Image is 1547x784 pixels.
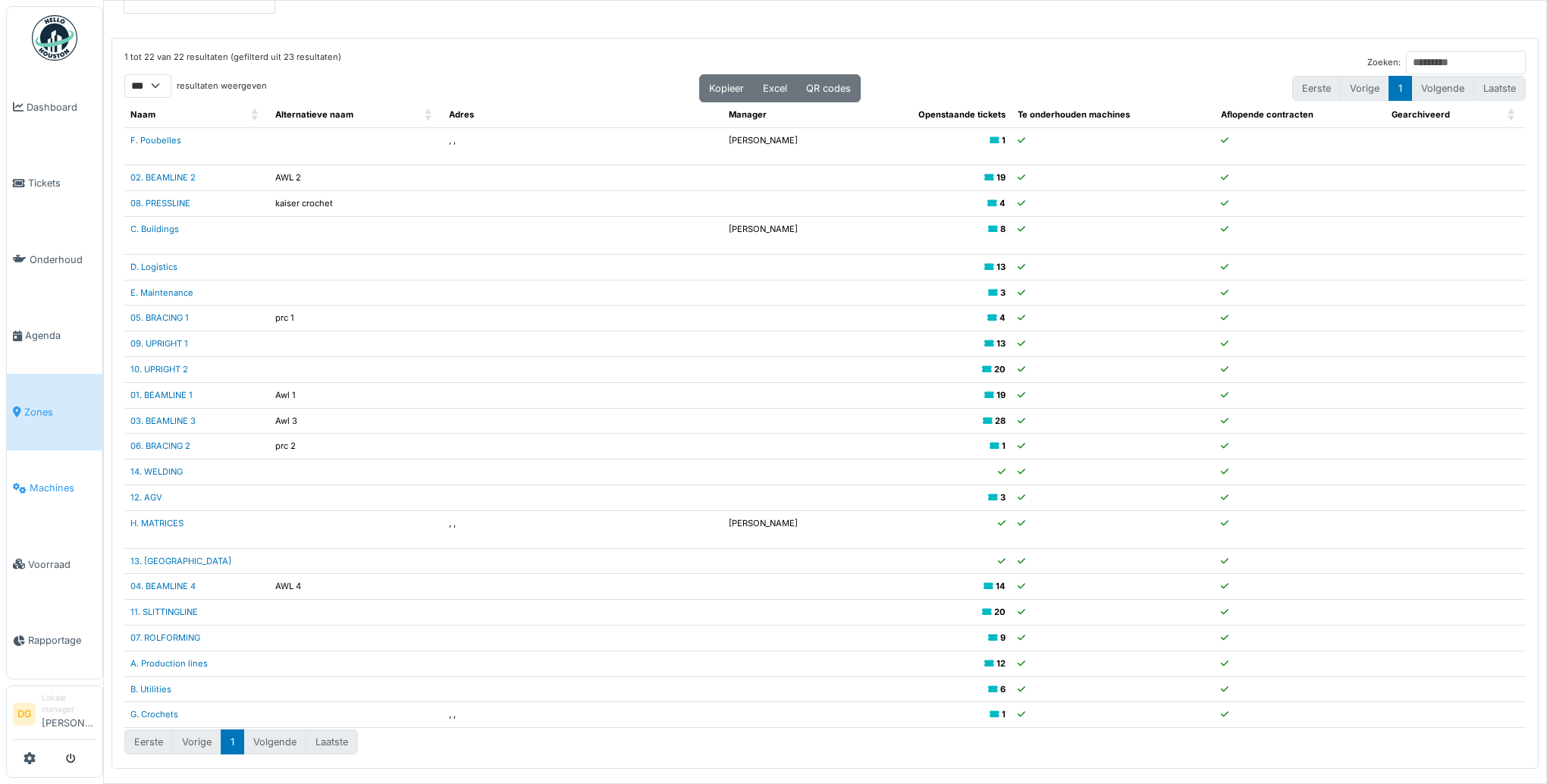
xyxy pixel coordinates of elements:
a: Tickets [7,146,102,222]
a: 05. BRACING 1 [130,312,189,323]
span: Gearchiveerd [1392,109,1450,120]
td: Awl 3 [269,408,443,434]
button: 1 [1389,76,1412,101]
a: B. Utilities [130,684,171,695]
a: Dashboard [7,69,102,146]
td: , , [443,510,723,548]
button: 1 [221,729,244,754]
span: Kopieer [709,83,744,94]
b: 4 [999,198,1006,209]
span: Voorraad [28,557,96,572]
b: 19 [996,390,1006,400]
a: F. Poubelles [130,135,181,146]
nav: pagination [1292,76,1526,101]
a: 11. SLITTINGLINE [130,607,198,617]
td: AWL 2 [269,165,443,191]
b: 1 [1002,709,1006,720]
span: Onderhoud [30,252,96,267]
a: Zones [7,374,102,450]
span: Te onderhouden machines [1018,109,1130,120]
span: Openstaande tickets [918,109,1006,120]
span: Agenda [25,328,96,343]
span: Alternatieve naam [275,109,353,120]
span: Naam [130,109,155,120]
a: A. Production lines [130,658,208,669]
b: 1 [1002,441,1006,451]
a: 06. BRACING 2 [130,441,190,451]
span: Dashboard [27,100,96,114]
a: Agenda [7,298,102,375]
span: Adres [449,109,474,120]
span: Zones [24,405,96,419]
b: 28 [995,416,1006,426]
b: 8 [1000,224,1006,234]
img: Badge_color-CXgf-gQk.svg [32,15,77,61]
td: kaiser crochet [269,191,443,217]
td: prc 1 [269,306,443,331]
b: 3 [1000,492,1006,503]
span: Excel [763,83,787,94]
p: [PERSON_NAME] [729,134,843,147]
a: D. Logistics [130,262,177,272]
b: 14 [996,581,1006,591]
a: DG Lokale manager[PERSON_NAME] [13,692,96,740]
td: Awl 1 [269,382,443,408]
a: Voorraad [7,526,102,603]
li: DG [13,703,36,726]
span: Gearchiveerd: Activate to sort [1508,102,1517,127]
a: 09. UPRIGHT 1 [130,338,188,349]
span: Rapportage [28,633,96,648]
b: 9 [1000,632,1006,643]
b: 12 [996,658,1006,669]
a: Onderhoud [7,221,102,298]
div: Lokale manager [42,692,96,716]
button: Excel [753,74,797,102]
a: 14. WELDING [130,466,183,477]
a: 10. UPRIGHT 2 [130,364,188,375]
td: prc 2 [269,434,443,459]
span: Tickets [28,176,96,190]
a: G. Crochets [130,709,178,720]
button: Kopieer [699,74,754,102]
b: 20 [994,364,1006,375]
label: Zoeken: [1367,56,1401,69]
a: 12. AGV [130,492,162,503]
td: , , [443,127,723,165]
a: Rapportage [7,603,102,679]
a: 13. [GEOGRAPHIC_DATA] [130,556,231,566]
a: 01. BEAMLINE 1 [130,390,193,400]
a: Machines [7,450,102,527]
li: [PERSON_NAME] [42,692,96,736]
div: 1 tot 22 van 22 resultaten (gefilterd uit 23 resultaten) [124,51,341,74]
a: H. MATRICES [130,518,184,528]
b: 19 [996,172,1006,183]
span: Naam: Activate to sort [251,102,260,127]
label: resultaten weergeven [177,80,267,93]
a: C. Buildings [130,224,179,234]
button: QR codes [796,74,861,102]
a: 03. BEAMLINE 3 [130,416,196,426]
span: Manager [729,109,767,120]
nav: pagination [124,729,358,754]
td: AWL 4 [269,574,443,600]
a: E. Maintenance [130,287,193,298]
b: 3 [1000,287,1006,298]
span: Alternatieve naam: Activate to sort [425,102,434,127]
span: QR codes [806,83,851,94]
b: 20 [994,607,1006,617]
b: 13 [996,262,1006,272]
b: 4 [999,312,1006,323]
td: , , [443,702,723,728]
a: 04. BEAMLINE 4 [130,581,196,591]
b: 6 [1000,684,1006,695]
span: Machines [30,481,96,495]
b: 13 [996,338,1006,349]
span: Aflopende contracten [1221,109,1313,120]
a: 07. ROLFORMING [130,632,200,643]
a: 02. BEAMLINE 2 [130,172,196,183]
p: [PERSON_NAME] [729,223,843,236]
b: 1 [1002,135,1006,146]
a: 08. PRESSLINE [130,198,190,209]
p: [PERSON_NAME] [729,517,843,530]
